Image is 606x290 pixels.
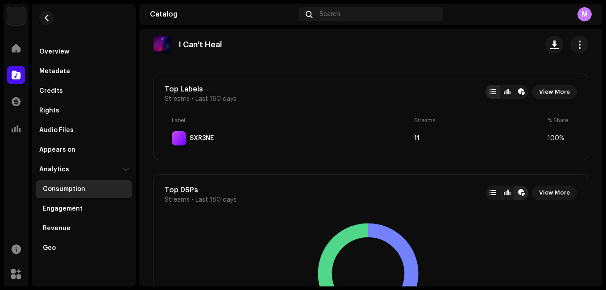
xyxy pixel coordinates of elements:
span: Streams [165,95,190,103]
div: Top Labels [165,85,237,94]
span: • [191,95,194,103]
span: View More [539,83,570,101]
div: % Share [548,117,570,124]
re-m-nav-item: Engagement [36,200,132,218]
div: Analytics [39,166,69,173]
div: Engagement [43,205,83,212]
re-m-nav-item: Overview [36,43,132,61]
div: Rights [39,107,59,114]
div: Label [172,117,411,124]
re-m-nav-item: Rights [36,102,132,120]
div: Streams [414,117,544,124]
span: Last 180 days [195,196,237,203]
div: Appears on [39,146,75,153]
re-m-nav-item: Audio Files [36,121,132,139]
p: I Can't Heal [178,40,222,50]
re-m-nav-dropdown: Analytics [36,161,132,257]
div: 100% [548,135,570,142]
re-m-nav-item: Appears on [36,141,132,159]
div: M [577,7,592,21]
re-m-nav-item: Metadata [36,62,132,80]
span: View More [539,184,570,202]
div: Geo [43,244,56,252]
button: View More [532,85,577,99]
span: Search [320,11,340,18]
re-m-nav-item: Revenue [36,220,132,237]
div: Metadata [39,68,70,75]
img: d5e52b0a-6628-43f1-a162-d7e2426ea51c [154,36,171,54]
img: bb549e82-3f54-41b5-8d74-ce06bd45c366 [7,7,25,25]
div: Audio Files [39,127,74,134]
div: SXR3NE [190,135,214,142]
re-m-nav-item: Credits [36,82,132,100]
span: Last 180 days [195,95,237,103]
div: Catalog [150,11,295,18]
div: Consumption [43,186,85,193]
re-m-nav-item: Consumption [36,180,132,198]
span: • [191,196,194,203]
button: View More [532,186,577,200]
div: 11 [414,135,544,142]
div: Overview [39,48,69,55]
div: Revenue [43,225,71,232]
div: Top DSPs [165,186,237,195]
re-m-nav-item: Geo [36,239,132,257]
span: Streams [165,196,190,203]
div: Credits [39,87,63,95]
